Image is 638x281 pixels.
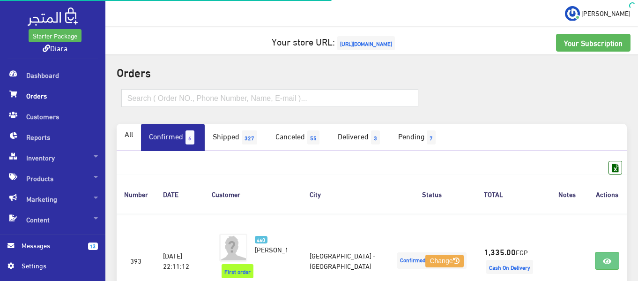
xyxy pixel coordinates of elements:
[371,130,380,144] span: 3
[117,124,141,144] a: All
[7,260,98,275] a: Settings
[7,168,98,189] span: Products
[7,189,98,209] span: Marketing
[581,7,631,19] span: [PERSON_NAME]
[242,130,257,144] span: 327
[337,36,395,50] span: [URL][DOMAIN_NAME]
[476,175,547,213] th: TOTAL
[156,175,204,213] th: DATE
[565,6,631,21] a: ... [PERSON_NAME]
[7,147,98,168] span: Inventory
[22,260,90,271] span: Settings
[88,243,98,250] span: 13
[43,41,67,54] a: Diara
[117,175,156,213] th: Number
[205,124,267,151] a: Shipped327
[28,8,78,26] img: .
[204,175,302,213] th: Customer
[222,264,253,278] span: First order
[22,240,81,251] span: Messages
[302,175,388,213] th: City
[255,234,287,254] a: 460 [PERSON_NAME]
[141,124,205,151] a: Confirmed6
[427,130,436,144] span: 7
[121,89,418,107] input: Search ( Order NO., Phone Number, Name, E-mail )...
[272,32,397,50] a: Your store URL:[URL][DOMAIN_NAME]
[7,85,98,106] span: Orders
[117,66,627,78] h2: Orders
[219,234,247,262] img: avatar.png
[330,124,390,151] a: Delivered3
[397,252,466,269] span: Confirmed
[29,29,82,42] a: Starter Package
[7,209,98,230] span: Content
[7,240,98,260] a: 13 Messages
[387,175,476,213] th: Status
[7,65,98,85] span: Dashboard
[587,175,627,213] th: Actions
[425,255,463,268] button: Change
[185,130,194,144] span: 6
[307,130,319,144] span: 55
[486,260,533,274] span: Cash On Delivery
[565,6,580,21] img: ...
[255,236,267,244] span: 460
[484,245,516,258] strong: 1,335.00
[547,175,587,213] th: Notes
[7,106,98,127] span: Customers
[267,124,330,151] a: Canceled55
[390,124,446,151] a: Pending7
[556,34,631,52] a: Your Subscription
[255,243,305,256] span: [PERSON_NAME]
[7,127,98,147] span: Reports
